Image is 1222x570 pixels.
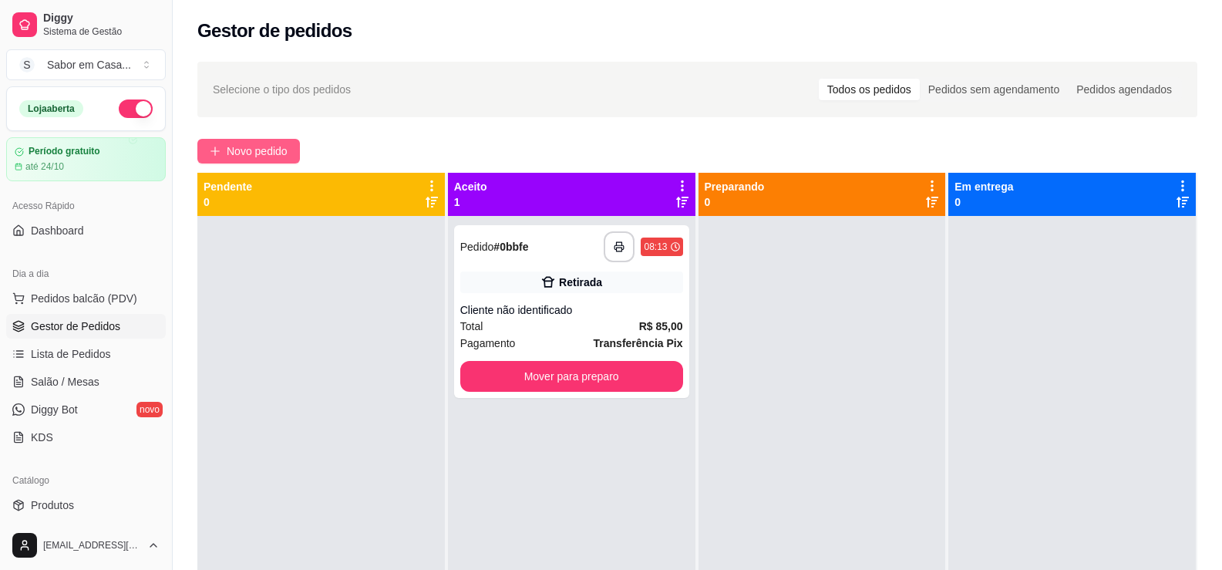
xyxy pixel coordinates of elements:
[6,286,166,311] button: Pedidos balcão (PDV)
[954,194,1013,210] p: 0
[6,342,166,366] a: Lista de Pedidos
[6,6,166,43] a: DiggySistema de Gestão
[460,318,483,335] span: Total
[6,137,166,181] a: Período gratuitoaté 24/10
[460,335,516,352] span: Pagamento
[454,179,487,194] p: Aceito
[31,319,120,334] span: Gestor de Pedidos
[204,179,252,194] p: Pendente
[6,194,166,218] div: Acesso Rápido
[31,430,53,445] span: KDS
[705,194,765,210] p: 0
[1068,79,1180,100] div: Pedidos agendados
[29,146,100,157] article: Período gratuito
[204,194,252,210] p: 0
[644,241,667,253] div: 08:13
[705,179,765,194] p: Preparando
[6,314,166,339] a: Gestor de Pedidos
[210,146,220,157] span: plus
[19,100,83,117] div: Loja aberta
[6,397,166,422] a: Diggy Botnovo
[954,179,1013,194] p: Em entrega
[460,241,494,253] span: Pedido
[6,468,166,493] div: Catálogo
[197,139,300,164] button: Novo pedido
[43,25,160,38] span: Sistema de Gestão
[43,12,160,25] span: Diggy
[31,374,99,390] span: Salão / Mesas
[6,493,166,518] a: Produtos
[460,302,683,318] div: Cliente não identificado
[19,57,35,73] span: S
[6,218,166,243] a: Dashboard
[197,19,352,43] h2: Gestor de pedidos
[920,79,1068,100] div: Pedidos sem agendamento
[31,402,78,417] span: Diggy Bot
[594,337,683,349] strong: Transferência Pix
[31,223,84,238] span: Dashboard
[31,291,137,306] span: Pedidos balcão (PDV)
[31,346,111,362] span: Lista de Pedidos
[25,160,64,173] article: até 24/10
[119,99,153,118] button: Alterar Status
[460,361,683,392] button: Mover para preparo
[639,320,683,332] strong: R$ 85,00
[454,194,487,210] p: 1
[6,425,166,450] a: KDS
[819,79,920,100] div: Todos os pedidos
[559,275,602,290] div: Retirada
[6,261,166,286] div: Dia a dia
[47,57,131,73] div: Sabor em Casa ...
[6,369,166,394] a: Salão / Mesas
[31,497,74,513] span: Produtos
[6,527,166,564] button: [EMAIL_ADDRESS][DOMAIN_NAME]
[6,49,166,80] button: Select a team
[493,241,528,253] strong: # 0bbfe
[213,81,351,98] span: Selecione o tipo dos pedidos
[43,539,141,551] span: [EMAIL_ADDRESS][DOMAIN_NAME]
[227,143,288,160] span: Novo pedido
